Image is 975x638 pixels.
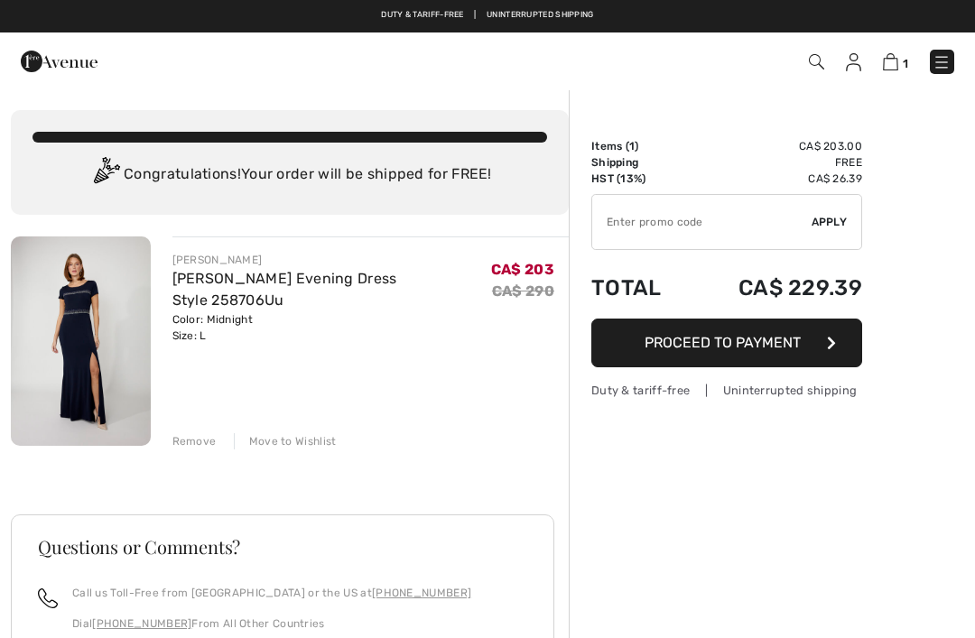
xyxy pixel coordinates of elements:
[92,617,191,630] a: [PHONE_NUMBER]
[172,252,491,268] div: [PERSON_NAME]
[492,282,554,300] s: CA$ 290
[72,615,471,632] p: Dial From All Other Countries
[689,138,862,154] td: CA$ 203.00
[591,171,689,187] td: HST (13%)
[234,433,337,449] div: Move to Wishlist
[809,54,824,69] img: Search
[883,51,908,72] a: 1
[933,53,951,71] img: Menu
[689,154,862,171] td: Free
[88,157,124,193] img: Congratulation2.svg
[32,157,547,193] div: Congratulations! Your order will be shipped for FREE!
[591,319,862,367] button: Proceed to Payment
[172,270,397,309] a: [PERSON_NAME] Evening Dress Style 258706Uu
[591,257,689,319] td: Total
[846,53,861,71] img: My Info
[172,433,217,449] div: Remove
[689,171,862,187] td: CA$ 26.39
[172,311,491,344] div: Color: Midnight Size: L
[491,261,554,278] span: CA$ 203
[629,140,635,153] span: 1
[21,43,97,79] img: 1ère Avenue
[903,57,908,70] span: 1
[645,334,801,351] span: Proceed to Payment
[883,53,898,70] img: Shopping Bag
[689,257,862,319] td: CA$ 229.39
[38,538,527,556] h3: Questions or Comments?
[72,585,471,601] p: Call us Toll-Free from [GEOGRAPHIC_DATA] or the US at
[812,214,848,230] span: Apply
[591,382,862,399] div: Duty & tariff-free | Uninterrupted shipping
[591,154,689,171] td: Shipping
[38,588,58,608] img: call
[21,51,97,69] a: 1ère Avenue
[592,195,812,249] input: Promo code
[591,138,689,154] td: Items ( )
[372,587,471,599] a: [PHONE_NUMBER]
[11,236,151,446] img: Maxi Sheath Evening Dress Style 258706Uu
